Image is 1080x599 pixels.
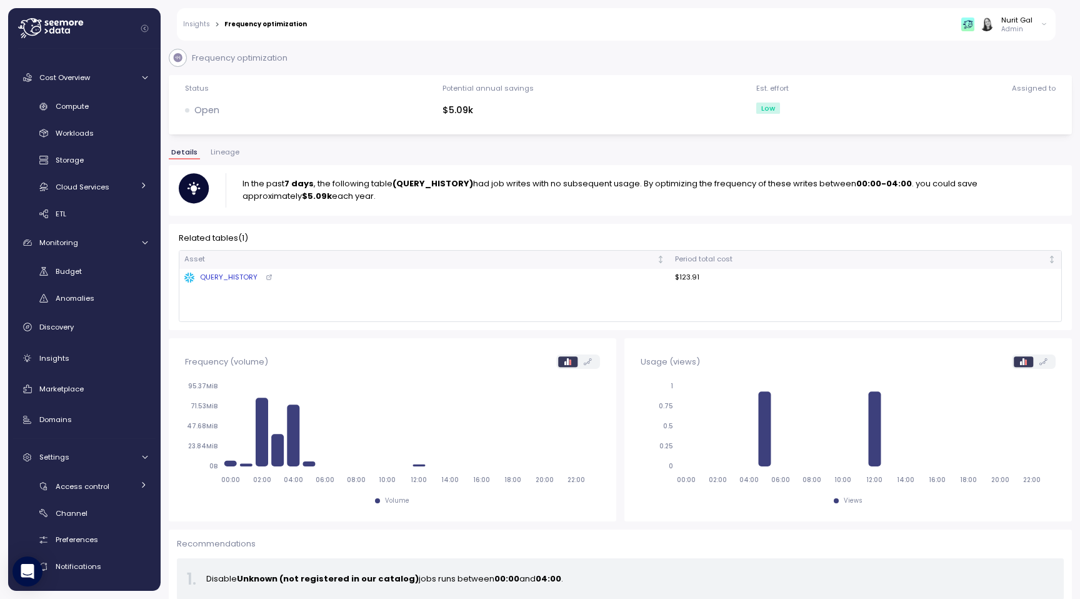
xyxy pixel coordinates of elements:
[13,96,156,117] a: Compute
[13,530,156,550] a: Preferences
[185,356,268,368] p: Frequency (volume)
[56,155,84,165] span: Storage
[13,203,156,224] a: ETL
[315,476,334,484] tspan: 06:00
[302,190,332,202] strong: $5.09k
[504,476,521,484] tspan: 18:00
[39,353,69,363] span: Insights
[39,238,78,248] span: Monitoring
[834,476,851,484] tspan: 10:00
[56,266,82,276] span: Budget
[39,322,74,332] span: Discovery
[237,573,419,585] strong: Unknown (not registered in our catalog)
[844,496,862,505] div: Views
[184,254,654,265] div: Asset
[12,556,42,586] div: Open Intercom Messenger
[56,182,109,192] span: Cloud Services
[209,463,217,471] tspan: 0B
[39,452,69,462] span: Settings
[56,561,101,571] span: Notifications
[179,232,1062,244] p: Related tables ( 1 )
[13,288,156,309] a: Anomalies
[756,83,789,93] div: Est. effort
[567,476,585,484] tspan: 22:00
[56,128,94,138] span: Workloads
[771,476,790,484] tspan: 06:00
[494,573,519,585] strong: 00:00
[171,149,197,156] span: Details
[656,255,665,264] div: Not sorted
[756,103,780,114] div: Low
[56,508,87,518] span: Channel
[441,476,459,484] tspan: 14:00
[56,209,66,219] span: ETL
[56,535,98,545] span: Preferences
[1001,25,1032,34] p: Admin
[1023,476,1041,484] tspan: 22:00
[187,566,196,591] div: 1 .
[961,18,974,31] img: 65f98ecb31a39d60f1f315eb.PNG
[641,356,700,368] p: Usage (views)
[13,261,156,282] a: Budget
[739,476,759,484] tspan: 04:00
[179,251,670,269] th: AssetNot sorted
[897,476,914,484] tspan: 14:00
[1012,83,1056,93] div: Assigned to
[56,101,89,111] span: Compute
[13,176,156,197] a: Cloud Services
[671,383,673,391] tspan: 1
[1001,15,1032,25] div: Nurit Gal
[473,476,490,484] tspan: 16:00
[980,18,993,31] img: ACg8ocIVugc3DtI--ID6pffOeA5XcvoqExjdOmyrlhjOptQpqjom7zQ=s96-c
[56,481,109,491] span: Access control
[929,476,946,484] tspan: 16:00
[960,476,977,484] tspan: 18:00
[991,476,1009,484] tspan: 20:00
[242,178,1062,203] p: In the past , the following table had job writes with no subsequent usage. By optimizing the freq...
[188,383,217,391] tspan: 95.37MiB
[536,476,554,484] tspan: 20:00
[385,496,409,505] div: Volume
[670,269,1061,287] td: $123.91
[13,315,156,340] a: Discovery
[663,423,673,431] tspan: 0.5
[1047,255,1056,264] div: Not sorted
[670,251,1061,269] th: Period total costNot sorted
[669,463,673,471] tspan: 0
[442,83,534,93] div: Potential annual savings
[379,476,396,484] tspan: 10:00
[252,476,271,484] tspan: 02:00
[13,65,156,90] a: Cost Overview
[347,476,366,484] tspan: 08:00
[185,83,209,93] div: Status
[211,149,239,156] span: Lineage
[221,476,240,484] tspan: 00:00
[442,103,534,118] div: $5.09k
[191,403,217,411] tspan: 71.53MiB
[659,403,673,411] tspan: 0.75
[13,150,156,171] a: Storage
[677,476,696,484] tspan: 00:00
[866,476,882,484] tspan: 12:00
[856,178,912,189] strong: 00:00-04:00
[206,573,1054,585] p: Disable jobs runs between and .
[13,346,156,371] a: Insights
[184,272,665,283] a: QUERY_HISTORY
[13,123,156,144] a: Workloads
[13,230,156,255] a: Monitoring
[536,573,561,585] strong: 04:00
[56,293,94,303] span: Anomalies
[392,178,473,189] strong: (QUERY_HISTORY)
[224,21,307,28] div: Frequency optimization
[188,443,217,451] tspan: 23.84MiB
[177,538,1064,550] p: Recommendations
[675,254,1046,265] div: Period total cost
[184,272,257,283] div: QUERY_HISTORY
[411,476,427,484] tspan: 12:00
[187,423,217,431] tspan: 47.68MiB
[13,445,156,470] a: Settings
[13,476,156,496] a: Access control
[39,415,72,425] span: Domains
[284,476,303,484] tspan: 04:00
[39,73,90,83] span: Cost Overview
